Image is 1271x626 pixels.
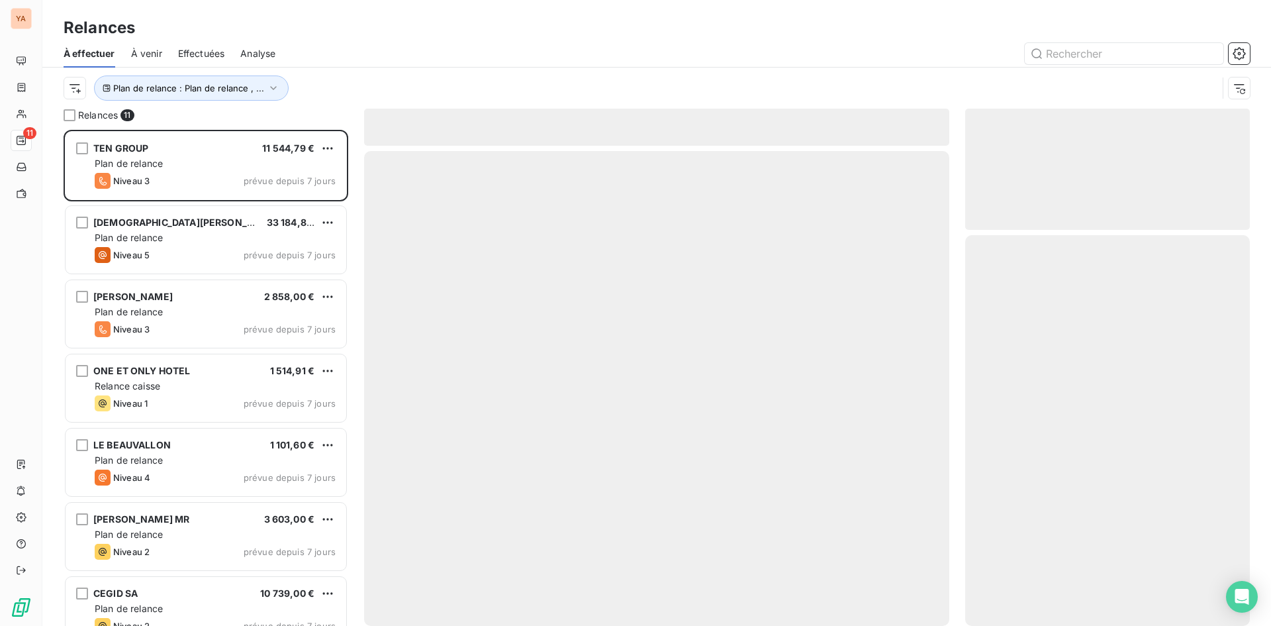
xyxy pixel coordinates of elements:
[95,529,163,540] span: Plan de relance
[93,513,189,525] span: [PERSON_NAME] MR
[11,597,32,618] img: Logo LeanPay
[95,603,163,614] span: Plan de relance
[131,47,162,60] span: À venir
[1226,581,1258,613] div: Open Intercom Messenger
[93,365,191,376] span: ONE ET ONLY HOTEL
[94,76,289,101] button: Plan de relance : Plan de relance , ...
[1025,43,1223,64] input: Rechercher
[260,588,314,599] span: 10 739,00 €
[95,306,163,317] span: Plan de relance
[113,324,150,335] span: Niveau 3
[267,217,322,228] span: 33 184,80 €
[93,588,138,599] span: CEGID SA
[95,454,163,466] span: Plan de relance
[93,217,279,228] span: [DEMOGRAPHIC_DATA][PERSON_NAME]
[244,324,336,335] span: prévue depuis 7 jours
[240,47,275,60] span: Analyse
[264,513,315,525] span: 3 603,00 €
[113,547,150,557] span: Niveau 2
[244,250,336,260] span: prévue depuis 7 jours
[95,232,163,243] span: Plan de relance
[113,250,150,260] span: Niveau 5
[264,291,315,302] span: 2 858,00 €
[93,142,148,154] span: TEN GROUP
[113,83,264,93] span: Plan de relance : Plan de relance , ...
[113,176,150,186] span: Niveau 3
[244,472,336,483] span: prévue depuis 7 jours
[270,365,315,376] span: 1 514,91 €
[95,158,163,169] span: Plan de relance
[244,176,336,186] span: prévue depuis 7 jours
[78,109,118,122] span: Relances
[113,398,148,409] span: Niveau 1
[244,547,336,557] span: prévue depuis 7 jours
[178,47,225,60] span: Effectuées
[64,47,115,60] span: À effectuer
[120,109,134,121] span: 11
[270,439,315,450] span: 1 101,60 €
[64,16,135,40] h3: Relances
[95,380,160,391] span: Relance caisse
[93,291,173,302] span: [PERSON_NAME]
[11,8,32,29] div: YA
[244,398,336,409] span: prévue depuis 7 jours
[64,130,348,626] div: grid
[113,472,150,483] span: Niveau 4
[262,142,314,154] span: 11 544,79 €
[93,439,171,450] span: LE BEAUVALLON
[23,127,36,139] span: 11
